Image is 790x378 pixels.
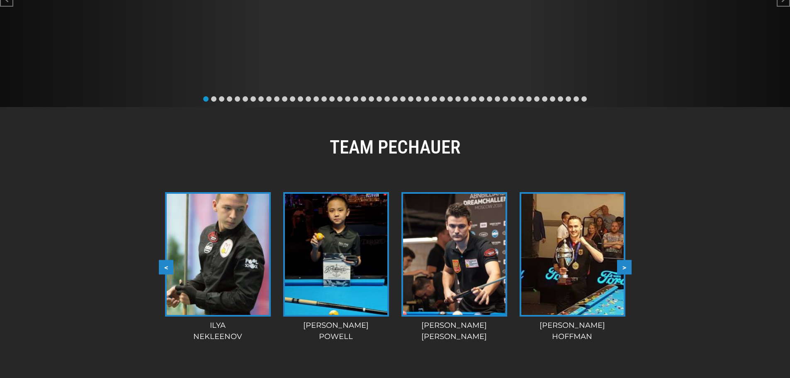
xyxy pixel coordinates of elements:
[617,260,632,275] button: >
[162,320,273,342] div: Ilya Nekleenov
[162,192,273,342] a: IlyaNekleenov
[284,194,387,315] img: jin-for-website-e1628181284509-225x320.jpg
[516,320,628,342] div: [PERSON_NAME] Hoffman
[159,136,632,159] h2: TEAM PECHAUER
[516,192,628,342] a: [PERSON_NAME]Hoffman
[521,194,623,315] img: Patrick-Hofmann-225x320.jpg
[280,320,391,342] div: [PERSON_NAME] Powell
[166,194,269,315] img: Ilya-Nekleenov-225x320.jpg
[159,260,173,275] button: <
[398,320,510,342] div: [PERSON_NAME] [PERSON_NAME]
[398,192,510,342] a: [PERSON_NAME][PERSON_NAME]
[159,260,632,275] div: Carousel Navigation
[280,192,391,342] a: [PERSON_NAME]Powell
[403,194,505,315] img: KonstantinStepanov2-225x320.jpg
